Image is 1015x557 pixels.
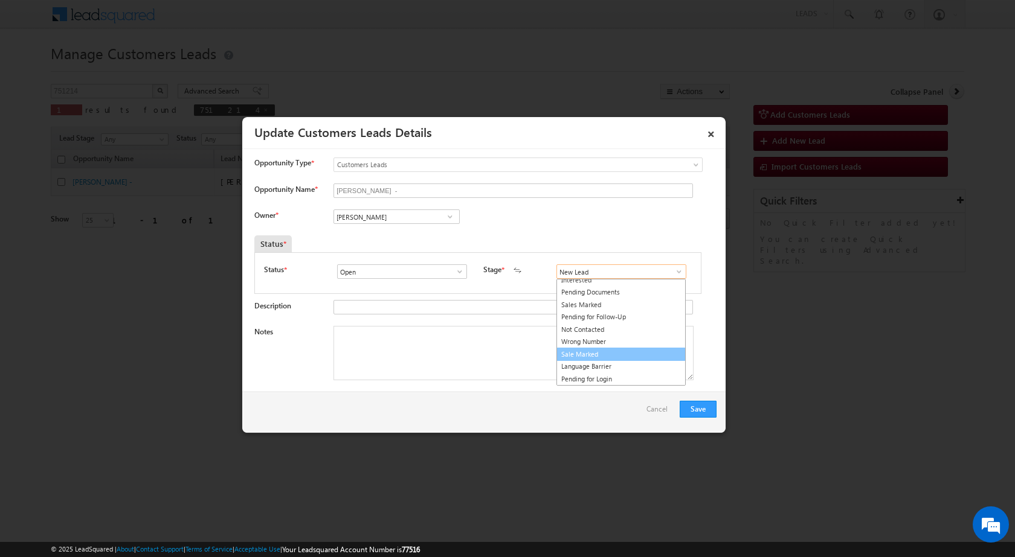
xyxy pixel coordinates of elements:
[337,264,467,279] input: Type to Search
[117,545,134,553] a: About
[557,323,685,336] a: Not Contacted
[557,274,685,287] a: Interested
[16,112,221,361] textarea: Type your message and hit 'Enter'
[557,299,685,311] a: Sales Marked
[334,159,653,170] span: Customers Leads
[21,63,51,79] img: d_60004797649_company_0_60004797649
[556,348,686,361] a: Sale Marked
[234,545,280,553] a: Acceptable Use
[646,401,674,424] a: Cancel
[556,264,686,279] input: Type to Search
[264,264,284,275] label: Status
[282,545,420,554] span: Your Leadsquared Account Number is
[254,327,273,336] label: Notes
[402,545,420,554] span: 77516
[557,286,685,299] a: Pending Documents
[254,158,311,168] span: Opportunity Type
[557,336,685,348] a: Wrong Number
[254,123,432,140] a: Update Customers Leads Details
[254,185,317,194] label: Opportunity Name
[333,209,460,224] input: Type to Search
[557,360,685,373] a: Language Barrier
[668,266,683,278] a: Show All Items
[442,211,457,223] a: Show All Items
[136,545,184,553] a: Contact Support
[254,301,291,310] label: Description
[198,6,227,35] div: Minimize live chat window
[680,401,717,418] button: Save
[254,211,278,220] label: Owner
[557,373,685,386] a: Pending for Login
[333,158,703,172] a: Customers Leads
[701,121,721,142] a: ×
[63,63,203,79] div: Chat with us now
[254,235,292,252] div: Status
[557,311,685,323] a: Pending for Follow-Up
[164,372,219,388] em: Start Chat
[185,545,233,553] a: Terms of Service
[483,264,501,275] label: Stage
[449,266,464,278] a: Show All Items
[51,544,420,555] span: © 2025 LeadSquared | | | | |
